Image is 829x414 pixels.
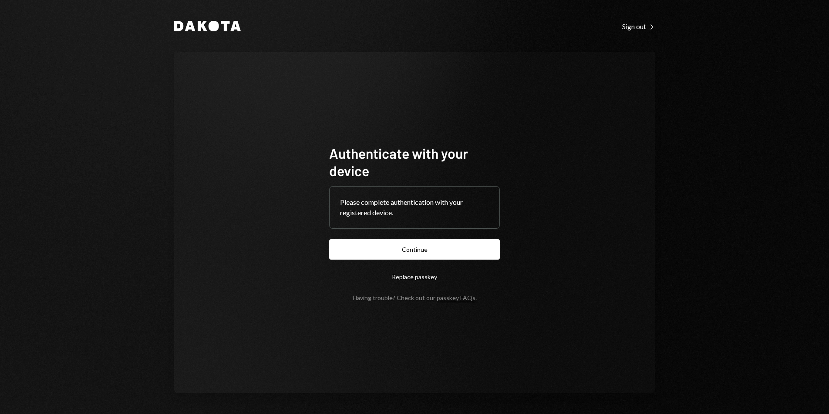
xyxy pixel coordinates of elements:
[329,144,500,179] h1: Authenticate with your device
[622,22,655,31] div: Sign out
[329,239,500,260] button: Continue
[340,197,489,218] div: Please complete authentication with your registered device.
[353,294,477,301] div: Having trouble? Check out our .
[437,294,475,302] a: passkey FAQs
[622,21,655,31] a: Sign out
[329,267,500,287] button: Replace passkey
